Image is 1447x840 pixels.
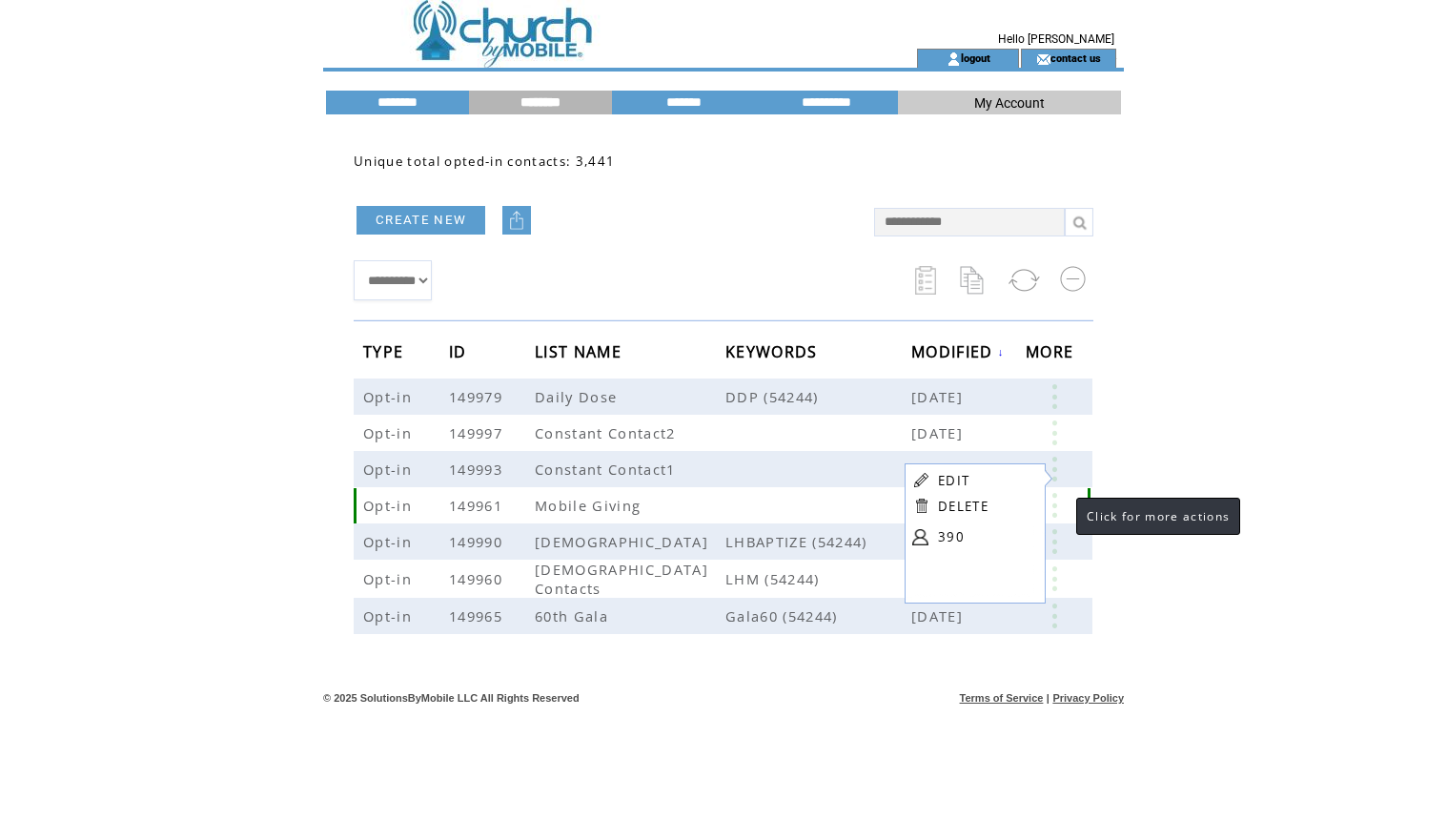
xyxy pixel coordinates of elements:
[911,346,1005,358] a: MODIFIED↓
[449,345,472,357] a: ID
[363,337,408,372] span: TYPE
[911,337,998,372] span: MODIFIED
[363,532,417,551] span: Opt-in
[363,345,408,357] a: TYPE
[961,51,990,64] a: logout
[535,423,681,442] span: Constant Contact2
[974,95,1045,111] span: My Account
[535,532,713,551] span: [DEMOGRAPHIC_DATA]
[363,387,417,406] span: Opt-in
[725,606,911,625] span: Gala60 (54244)
[363,569,417,588] span: Opt-in
[535,496,645,515] span: Mobile Giving
[354,153,615,170] span: Unique total opted-in contacts: 3,441
[357,206,485,235] a: CREATE NEW
[449,496,507,515] span: 149961
[363,460,417,479] span: Opt-in
[998,32,1114,46] span: Hello [PERSON_NAME]
[1036,51,1050,67] img: contact_us_icon.gif
[535,606,613,625] span: 60th Gala
[363,606,417,625] span: Opt-in
[911,460,968,479] span: [DATE]
[449,532,507,551] span: 149990
[947,51,961,67] img: account_icon.gif
[1050,51,1101,64] a: contact us
[725,569,911,588] span: LHM (54244)
[938,522,1033,551] a: 390
[938,472,969,489] a: EDIT
[535,345,626,357] a: LIST NAME
[725,532,911,551] span: LHBAPTIZE (54244)
[535,460,681,479] span: Constant Contact1
[911,423,968,442] span: [DATE]
[535,560,708,598] span: [DEMOGRAPHIC_DATA] Contacts
[449,460,507,479] span: 149993
[911,387,968,406] span: [DATE]
[1052,692,1124,704] a: Privacy Policy
[323,692,580,704] span: © 2025 SolutionsByMobile LLC All Rights Reserved
[725,387,911,406] span: DDP (54244)
[1087,508,1230,524] span: Click for more actions
[535,387,622,406] span: Daily Dose
[725,337,823,372] span: KEYWORDS
[960,692,1044,704] a: Terms of Service
[1026,337,1078,372] span: MORE
[725,345,823,357] a: KEYWORDS
[1047,692,1050,704] span: |
[938,498,988,515] a: DELETE
[449,569,507,588] span: 149960
[449,387,507,406] span: 149979
[363,496,417,515] span: Opt-in
[363,423,417,442] span: Opt-in
[535,337,626,372] span: LIST NAME
[449,606,507,625] span: 149965
[449,337,472,372] span: ID
[449,423,507,442] span: 149997
[507,211,526,230] img: upload.png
